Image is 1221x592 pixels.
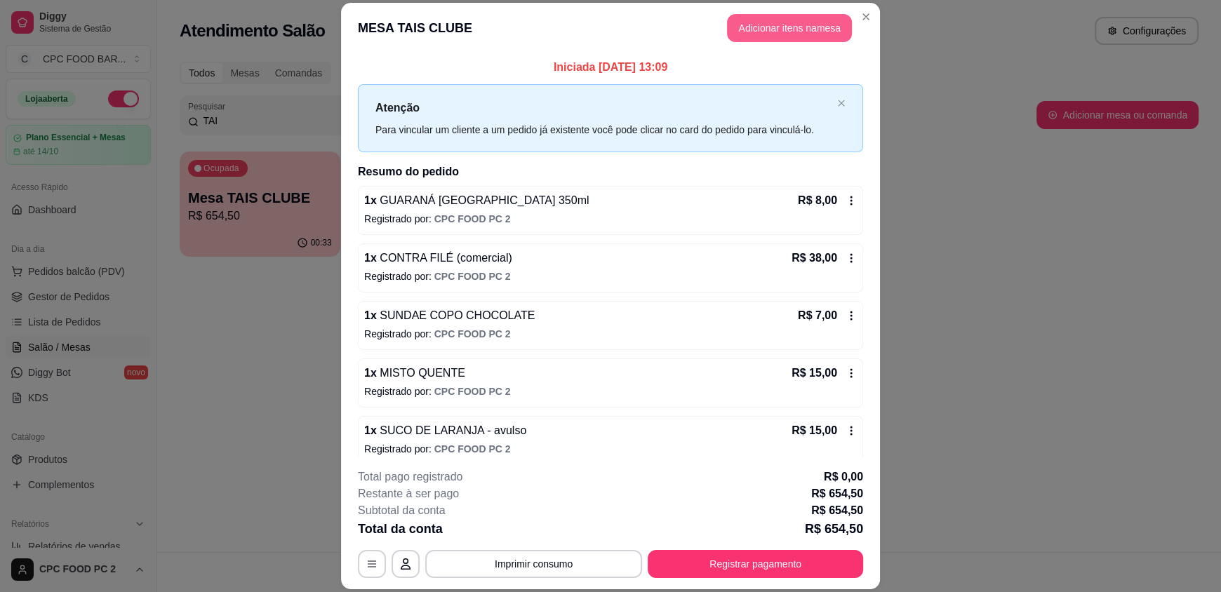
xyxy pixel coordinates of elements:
[364,307,535,324] p: 1 x
[377,424,526,436] span: SUCO DE LARANJA - avulso
[837,99,846,108] button: close
[805,519,863,539] p: R$ 654,50
[798,192,837,209] p: R$ 8,00
[811,485,863,502] p: R$ 654,50
[377,309,535,321] span: SUNDAE COPO CHOCOLATE
[824,469,863,485] p: R$ 0,00
[798,307,837,324] p: R$ 7,00
[811,502,863,519] p: R$ 654,50
[358,485,459,502] p: Restante à ser pago
[377,252,512,264] span: CONTRA FILÉ (comercial)
[792,365,837,382] p: R$ 15,00
[358,519,443,539] p: Total da conta
[364,365,465,382] p: 1 x
[792,250,837,267] p: R$ 38,00
[358,163,863,180] h2: Resumo do pedido
[358,59,863,76] p: Iniciada [DATE] 13:09
[434,443,511,455] span: CPC FOOD PC 2
[434,271,511,282] span: CPC FOOD PC 2
[364,442,857,456] p: Registrado por:
[364,250,512,267] p: 1 x
[377,194,589,206] span: GUARANÁ [GEOGRAPHIC_DATA] 350ml
[358,502,446,519] p: Subtotal da conta
[364,422,526,439] p: 1 x
[648,550,863,578] button: Registrar pagamento
[837,99,846,107] span: close
[358,469,462,485] p: Total pago registrado
[434,386,511,397] span: CPC FOOD PC 2
[364,212,857,226] p: Registrado por:
[792,422,837,439] p: R$ 15,00
[364,269,857,283] p: Registrado por:
[375,122,832,137] div: Para vincular um cliente a um pedido já existente você pode clicar no card do pedido para vinculá...
[375,99,832,116] p: Atenção
[727,14,852,42] button: Adicionar itens namesa
[364,327,857,341] p: Registrado por:
[425,550,642,578] button: Imprimir consumo
[434,328,511,339] span: CPC FOOD PC 2
[364,384,857,398] p: Registrado por:
[855,6,877,28] button: Close
[364,192,589,209] p: 1 x
[434,213,511,224] span: CPC FOOD PC 2
[341,3,880,53] header: MESA TAIS CLUBE
[377,367,465,379] span: MISTO QUENTE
